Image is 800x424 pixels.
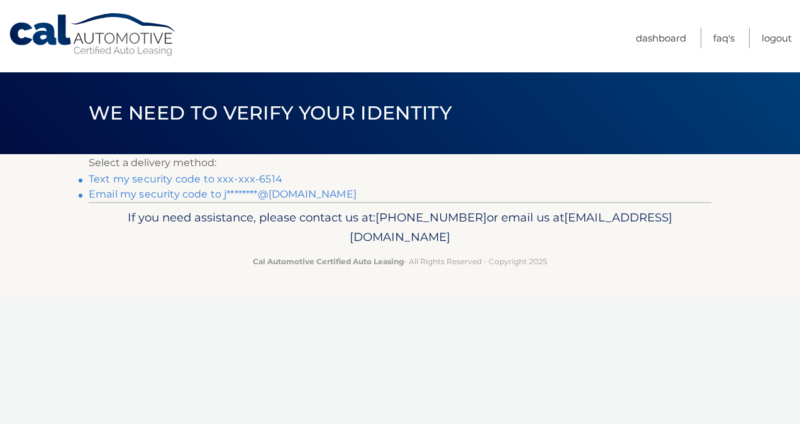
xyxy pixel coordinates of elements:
p: If you need assistance, please contact us at: or email us at [97,208,703,248]
a: Logout [762,28,792,48]
p: Select a delivery method: [89,154,711,172]
a: Cal Automotive [8,13,178,57]
a: Text my security code to xxx-xxx-6514 [89,173,282,185]
span: [PHONE_NUMBER] [375,210,487,225]
p: - All Rights Reserved - Copyright 2025 [97,255,703,268]
strong: Cal Automotive Certified Auto Leasing [253,257,404,266]
a: Dashboard [636,28,686,48]
a: Email my security code to j********@[DOMAIN_NAME] [89,188,357,200]
span: We need to verify your identity [89,101,452,125]
a: FAQ's [713,28,735,48]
